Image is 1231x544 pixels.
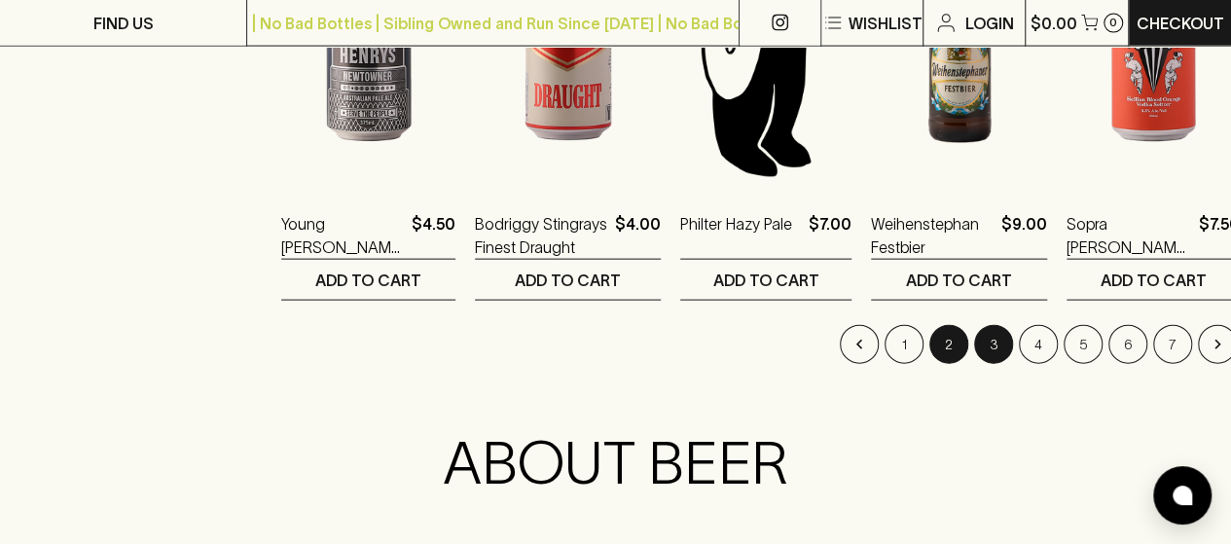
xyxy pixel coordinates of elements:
[885,325,923,364] button: Go to page 1
[974,325,1013,364] button: Go to page 3
[1137,12,1224,35] p: Checkout
[1019,325,1058,364] button: Go to page 4
[965,12,1014,35] p: Login
[615,212,661,259] p: $4.00
[1001,212,1047,259] p: $9.00
[1109,18,1117,28] p: 0
[281,212,404,259] a: Young [PERSON_NAME] Newtowner Pale Ale
[840,325,879,364] button: Go to previous page
[475,260,661,300] button: ADD TO CART
[475,212,607,259] a: Bodriggy Stingrays Finest Draught
[185,428,1047,498] h2: ABOUT BEER
[929,325,968,364] button: page 2
[315,269,421,292] p: ADD TO CART
[849,12,923,35] p: Wishlist
[1173,486,1192,505] img: bubble-icon
[680,212,792,259] a: Philter Hazy Pale
[412,212,455,259] p: $4.50
[1031,12,1077,35] p: $0.00
[871,260,1047,300] button: ADD TO CART
[809,212,851,259] p: $7.00
[1067,212,1191,259] a: Sopra [PERSON_NAME] Sicilian Blood Orange Hard [PERSON_NAME]
[1153,325,1192,364] button: Go to page 7
[515,269,621,292] p: ADD TO CART
[871,212,994,259] a: Weihenstephan Festbier
[281,260,455,300] button: ADD TO CART
[1101,269,1207,292] p: ADD TO CART
[680,260,851,300] button: ADD TO CART
[1064,325,1103,364] button: Go to page 5
[1108,325,1147,364] button: Go to page 6
[93,12,154,35] p: FIND US
[713,269,819,292] p: ADD TO CART
[906,269,1012,292] p: ADD TO CART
